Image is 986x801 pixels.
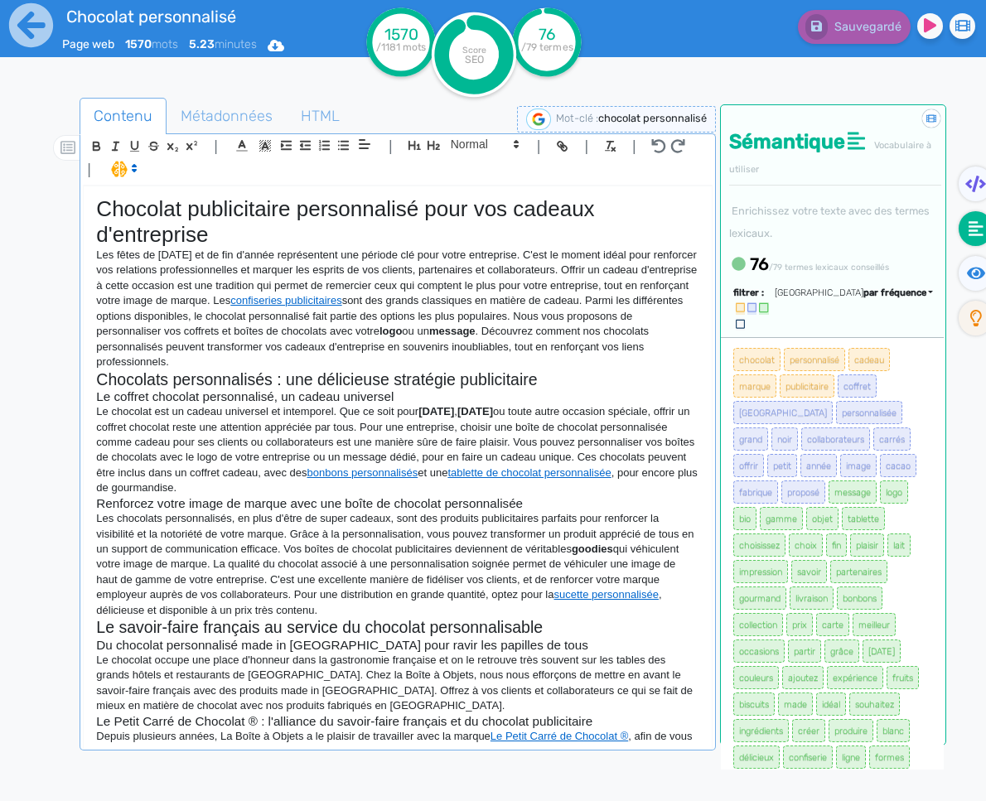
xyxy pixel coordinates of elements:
a: Métadonnées [167,98,287,135]
span: cadeau [848,348,890,371]
tspan: /1181 mots [376,41,427,53]
a: Contenu [80,98,167,135]
span: offrir [733,454,764,477]
span: partenaires [830,560,887,583]
span: collaborateurs [801,427,870,451]
span: personnalisé [784,348,845,371]
span: formes [869,746,910,769]
strong: [DATE] [418,405,454,417]
span: choix [789,533,823,557]
span: savoir [791,560,827,583]
span: chocolat personnalisé [598,112,707,124]
span: marque [733,374,776,398]
span: HTML [288,94,353,138]
h2: Chocolats personnalisés : une délicieuse stratégie publicitaire [96,370,698,389]
span: meilleur [853,613,896,636]
strong: message [429,325,476,337]
span: message [829,480,877,504]
b: 76 [750,254,769,274]
a: tablette de chocolat personnalisée [447,466,611,479]
h3: Renforcez votre image de marque avec une boîte de chocolat personnalisée [96,496,698,511]
span: made [778,692,813,716]
span: | [632,135,636,157]
span: I.Assistant [104,159,143,179]
span: année [800,454,837,477]
a: HTML [287,98,354,135]
span: Page web [62,37,114,51]
span: chocolat [733,348,781,371]
span: gourmand [733,586,786,610]
span: cacao [880,454,916,477]
span: grand [733,427,768,451]
span: couleurs [733,666,779,689]
span: choisissez [733,533,785,557]
span: impression [733,560,788,583]
strong: logo [379,325,402,337]
strong: [DATE] [457,405,493,417]
a: confiseries publicitaires [230,294,341,306]
p: Les fêtes de [DATE] et de fin d'année représentent une période clé pour votre entreprise. C'est l... [96,248,698,370]
a: Le Petit Carré de Chocolat ® [491,730,628,742]
small: /79 termes lexicaux conseillés [769,262,889,273]
span: petit [767,454,797,477]
span: Métadonnées [167,94,286,138]
span: Contenu [80,94,166,138]
span: Sauvegardé [834,20,901,34]
button: Sauvegardé [798,10,911,44]
span: blanc [877,719,910,742]
span: mots [125,37,178,51]
img: google-serp-logo.png [526,109,551,130]
h2: Le savoir-faire français au service du chocolat personnalisable [96,618,698,637]
span: minutes [189,37,257,51]
span: idéal [816,692,846,716]
span: prix [786,613,813,636]
span: ingrédients [733,719,789,742]
b: 1570 [125,37,152,51]
p: Le chocolat occupe une place d'honneur dans la gastronomie française et on le retrouve très souve... [96,653,698,714]
span: fin [826,533,847,557]
p: Les chocolats personnalisés, en plus d'être de super cadeaux, sont des produits publicitaires par... [96,511,698,618]
h4: Sémantique [729,130,942,178]
h3: Du chocolat personnalisé made in [GEOGRAPHIC_DATA] pour ravir les papilles de tous [96,638,698,653]
a: bonbons personnalisés [307,466,418,479]
span: noir [771,427,798,451]
span: publicitaire [780,374,834,398]
span: biscuits [733,692,775,716]
span: bonbons [837,586,882,610]
span: | [87,158,91,181]
span: grâce [824,639,859,663]
tspan: 1570 [384,25,418,44]
a: sucette personnalisée [554,588,659,601]
span: collection [733,613,783,636]
strong: goodies [572,543,613,555]
span: créer [792,719,825,742]
span: partir [788,639,821,663]
span: confiserie [783,746,833,769]
span: plaisir [850,533,884,557]
tspan: /79 termes [521,41,573,53]
span: occasions [733,639,785,663]
span: | [584,135,588,157]
span: ligne [836,746,866,769]
span: bio [733,507,756,530]
small: Enrichissez votre texte avec des termes lexicaux. [729,205,930,239]
span: ajoutez [782,666,824,689]
span: proposé [781,480,825,504]
span: objet [806,507,839,530]
span: expérience [827,666,883,689]
b: 5.23 [189,37,215,51]
h3: Le coffret chocolat personnalisé, un cadeau universel [96,389,698,404]
h1: Chocolat publicitaire personnalisé pour vos cadeaux d'entreprise [96,196,698,248]
span: coffret [838,374,877,398]
span: | [537,135,541,157]
span: fabrique [733,480,778,504]
span: Aligment [353,134,376,154]
input: title [62,3,358,30]
span: Mot-clé : [556,112,598,124]
span: gamme [760,507,803,530]
span: souhaitez [849,692,900,716]
span: | [389,135,393,157]
p: Le chocolat est un cadeau universel et intemporel. Que ce soit pour , ou toute autre occasion spé... [96,404,698,496]
span: | [214,135,218,157]
span: par fréquence [863,287,926,298]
